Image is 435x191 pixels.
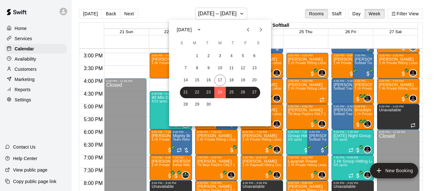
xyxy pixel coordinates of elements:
[214,62,226,74] button: 10
[191,62,203,74] button: 8
[191,50,203,62] button: 1
[249,75,260,86] button: 20
[214,87,226,98] button: 24
[237,87,249,98] button: 26
[191,75,203,86] button: 15
[180,62,191,74] button: 7
[226,50,237,62] button: 4
[226,87,237,98] button: 25
[203,87,214,98] button: 23
[176,37,188,50] span: Sunday
[249,87,260,98] button: 27
[226,62,237,74] button: 11
[237,50,249,62] button: 5
[237,75,249,86] button: 19
[203,99,214,110] button: 30
[180,87,191,98] button: 21
[249,50,260,62] button: 6
[203,50,214,62] button: 2
[226,75,237,86] button: 18
[242,23,254,36] button: Previous month
[180,75,191,86] button: 14
[203,75,214,86] button: 16
[177,26,192,33] div: [DATE]
[254,23,267,36] button: Next month
[214,50,226,62] button: 3
[202,37,213,50] span: Tuesday
[180,99,191,110] button: 28
[203,62,214,74] button: 9
[237,62,249,74] button: 12
[194,24,204,35] button: calendar view is open, switch to year view
[191,87,203,98] button: 22
[253,37,264,50] span: Saturday
[214,75,226,86] button: 17
[214,37,226,50] span: Wednesday
[240,37,251,50] span: Friday
[189,37,200,50] span: Monday
[227,37,239,50] span: Thursday
[191,99,203,110] button: 29
[249,62,260,74] button: 13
